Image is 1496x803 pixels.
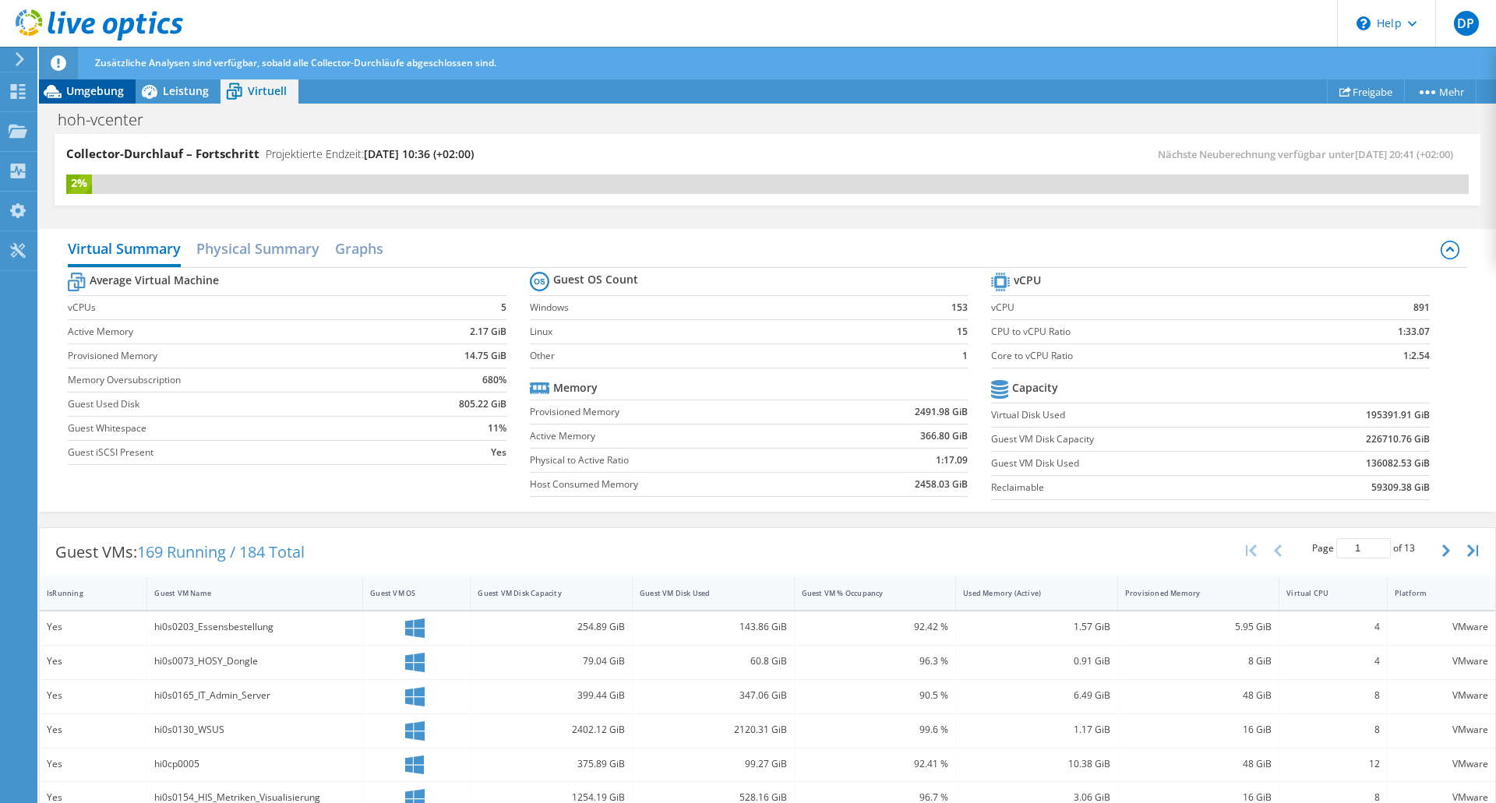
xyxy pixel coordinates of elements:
[802,588,930,598] div: Guest VM % Occupancy
[915,477,968,492] b: 2458.03 GiB
[370,588,444,598] div: Guest VM OS
[482,372,506,388] b: 680%
[640,618,787,636] div: 143.86 GiB
[802,687,949,704] div: 90.5 %
[364,146,474,161] span: [DATE] 10:36 (+02:00)
[1403,348,1430,364] b: 1:2.54
[1327,79,1405,104] a: Freigabe
[530,348,911,364] label: Other
[40,528,320,576] div: Guest VMs:
[1125,721,1272,738] div: 16 GiB
[1286,618,1379,636] div: 4
[1395,721,1488,738] div: VMware
[991,431,1269,447] label: Guest VM Disk Capacity
[1395,755,1488,773] div: VMware
[68,396,401,412] label: Guest Used Disk
[1125,618,1272,636] div: 5.95 GiB
[991,348,1314,364] label: Core to vCPU Ratio
[530,428,831,444] label: Active Memory
[640,721,787,738] div: 2120.31 GiB
[470,324,506,340] b: 2.17 GiB
[951,300,968,315] b: 153
[1286,588,1360,598] div: Virtual CPU
[1125,653,1272,670] div: 8 GiB
[1312,538,1415,558] span: Page of
[47,618,139,636] div: Yes
[1355,147,1453,161] span: [DATE] 20:41 (+02:00)
[68,421,401,436] label: Guest Whitespace
[464,348,506,364] b: 14.75 GiB
[915,404,968,420] b: 2491.98 GiB
[478,618,625,636] div: 254.89 GiB
[640,687,787,704] div: 347.06 GiB
[802,618,949,636] div: 92.42 %
[196,233,319,264] h2: Physical Summary
[478,721,625,738] div: 2402.12 GiB
[991,407,1269,423] label: Virtual Disk Used
[1395,618,1488,636] div: VMware
[1366,407,1430,423] b: 195391.91 GiB
[478,653,625,670] div: 79.04 GiB
[68,348,401,364] label: Provisioned Memory
[66,174,92,192] div: 2%
[963,618,1110,636] div: 1.57 GiB
[963,755,1110,773] div: 10.38 GiB
[530,477,831,492] label: Host Consumed Memory
[1158,147,1461,161] span: Nächste Neuberechnung verfügbar unter
[478,588,606,598] div: Guest VM Disk Capacity
[1012,380,1058,396] b: Capacity
[1286,721,1379,738] div: 8
[137,541,305,562] span: 169 Running / 184 Total
[802,721,949,738] div: 99.6 %
[991,480,1269,495] label: Reclaimable
[530,324,911,340] label: Linux
[1125,687,1272,704] div: 48 GiB
[491,445,506,460] b: Yes
[66,83,124,98] span: Umgebung
[1286,653,1379,670] div: 4
[68,372,401,388] label: Memory Oversubscription
[530,453,831,468] label: Physical to Active Ratio
[1454,11,1479,36] span: DP
[47,588,121,598] div: IsRunning
[1395,588,1470,598] div: Platform
[154,721,355,738] div: hi0s0130_WSUS
[154,618,355,636] div: hi0s0203_Essensbestellung
[553,380,598,396] b: Memory
[248,83,287,98] span: Virtuell
[963,653,1110,670] div: 0.91 GiB
[1395,687,1488,704] div: VMware
[1286,687,1379,704] div: 8
[47,687,139,704] div: Yes
[68,445,401,460] label: Guest iSCSI Present
[1125,755,1272,773] div: 48 GiB
[1395,653,1488,670] div: VMware
[459,396,506,412] b: 805.22 GiB
[963,687,1110,704] div: 6.49 GiB
[530,300,911,315] label: Windows
[957,324,968,340] b: 15
[501,300,506,315] b: 5
[1125,588,1254,598] div: Provisioned Memory
[991,456,1269,471] label: Guest VM Disk Used
[47,721,139,738] div: Yes
[47,653,139,670] div: Yes
[1366,431,1430,447] b: 226710.76 GiB
[963,721,1110,738] div: 1.17 GiB
[640,588,768,598] div: Guest VM Disk Used
[1413,300,1430,315] b: 891
[640,755,787,773] div: 99.27 GiB
[163,83,209,98] span: Leistung
[266,146,474,163] h4: Projektierte Endzeit:
[154,687,355,704] div: hi0s0165_IT_Admin_Server
[553,272,638,287] b: Guest OS Count
[802,755,949,773] div: 92.41 %
[51,111,168,129] h1: hoh-vcenter
[95,56,496,69] span: Zusätzliche Analysen sind verfügbar, sobald alle Collector-Durchläufe abgeschlossen sind.
[802,653,949,670] div: 96.3 %
[478,687,625,704] div: 399.44 GiB
[1014,273,1041,288] b: vCPU
[1404,541,1415,555] span: 13
[1398,324,1430,340] b: 1:33.07
[68,233,181,267] h2: Virtual Summary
